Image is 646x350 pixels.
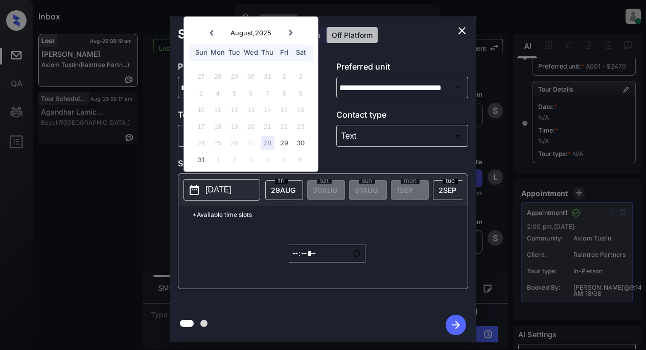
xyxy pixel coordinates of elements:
div: Choose Thursday, September 4th, 2025 [261,153,274,167]
div: Not available Monday, August 25th, 2025 [211,136,224,150]
button: Open [450,80,464,95]
div: Not available Thursday, July 31st, 2025 [261,70,274,83]
div: Not available Monday, August 18th, 2025 [211,120,224,134]
div: Mon [211,46,224,59]
div: Not available Wednesday, August 20th, 2025 [244,120,258,134]
div: Tue [227,46,241,59]
div: Not available Saturday, August 9th, 2025 [294,86,308,100]
div: Not available Thursday, August 7th, 2025 [261,86,274,100]
div: Not available Friday, August 1st, 2025 [277,70,291,83]
div: Not available Saturday, August 2nd, 2025 [294,70,308,83]
button: [DATE] [183,179,260,201]
div: Not available Friday, August 15th, 2025 [277,103,291,117]
div: Not available Tuesday, August 5th, 2025 [227,86,241,100]
p: Tour type [178,108,310,125]
div: Not available Tuesday, August 12th, 2025 [227,103,241,117]
span: 2 SEP [439,186,456,194]
div: Choose Friday, August 29th, 2025 [277,136,291,150]
div: Not available Sunday, July 27th, 2025 [194,70,208,83]
span: fri [275,178,288,184]
div: Wed [244,46,258,59]
p: Preferred community [178,60,310,77]
h2: Schedule Tour [170,16,274,52]
p: Select slot [178,157,468,173]
div: month 2025-08 [187,69,314,168]
div: Not available Saturday, August 16th, 2025 [294,103,308,117]
div: Not available Sunday, August 17th, 2025 [194,120,208,134]
div: Not available Saturday, August 23rd, 2025 [294,120,308,134]
div: In Person [180,127,308,144]
div: Not available Friday, August 8th, 2025 [277,86,291,100]
div: Not available Monday, July 28th, 2025 [211,70,224,83]
div: Not available Sunday, August 3rd, 2025 [194,86,208,100]
div: Not available Thursday, August 14th, 2025 [261,103,274,117]
div: off-platform-time-select [289,224,365,283]
span: 29 AUG [271,186,295,194]
div: Choose Saturday, August 30th, 2025 [294,136,308,150]
div: Sat [294,46,308,59]
div: Not available Friday, August 22nd, 2025 [277,120,291,134]
div: Choose Wednesday, September 3rd, 2025 [244,153,258,167]
div: Not available Wednesday, August 13th, 2025 [244,103,258,117]
div: Not available Thursday, August 21st, 2025 [261,120,274,134]
div: Not available Sunday, August 10th, 2025 [194,103,208,117]
button: close [452,20,472,41]
div: Text [339,127,466,144]
div: Not available Tuesday, August 26th, 2025 [227,136,241,150]
div: Not available Wednesday, August 6th, 2025 [244,86,258,100]
div: Choose Sunday, August 31st, 2025 [194,153,208,167]
div: Sun [194,46,208,59]
div: Not available Sunday, August 24th, 2025 [194,136,208,150]
div: date-select [433,180,471,200]
div: Thu [261,46,274,59]
div: Not available Tuesday, August 19th, 2025 [227,120,241,134]
div: Choose Saturday, September 6th, 2025 [294,153,308,167]
div: Not available Thursday, August 28th, 2025 [261,136,274,150]
div: Choose Friday, September 5th, 2025 [277,153,291,167]
p: [DATE] [205,184,232,196]
p: Preferred unit [336,60,469,77]
p: *Available time slots [193,206,468,224]
span: tue [443,178,458,184]
div: date-select [265,180,303,200]
div: Not available Wednesday, August 27th, 2025 [244,136,258,150]
div: Not available Wednesday, July 30th, 2025 [244,70,258,83]
p: Contact type [336,108,469,125]
div: Fri [277,46,291,59]
div: Choose Tuesday, September 2nd, 2025 [227,153,241,167]
div: Not available Tuesday, July 29th, 2025 [227,70,241,83]
div: Choose Monday, September 1st, 2025 [211,153,224,167]
div: Not available Monday, August 4th, 2025 [211,86,224,100]
div: Not available Monday, August 11th, 2025 [211,103,224,117]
